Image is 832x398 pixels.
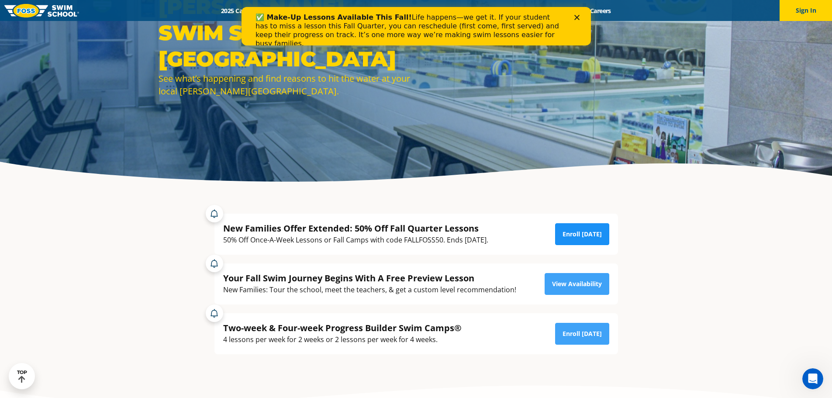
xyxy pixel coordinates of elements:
[14,6,321,41] div: Life happens—we get it. If your student has to miss a lesson this Fall Quarter, you can reschedul...
[463,7,555,15] a: Swim Like [PERSON_NAME]
[4,4,79,17] img: FOSS Swim School Logo
[223,322,462,334] div: Two-week & Four-week Progress Builder Swim Camps®
[223,222,488,234] div: New Families Offer Extended: 50% Off Fall Quarter Lessons
[555,323,609,345] a: Enroll [DATE]
[223,284,516,296] div: New Families: Tour the school, meet the teachers, & get a custom level recommendation!
[242,7,591,45] iframe: Intercom live chat banner
[802,368,823,389] iframe: Intercom live chat
[17,370,27,383] div: TOP
[305,7,381,15] a: Swim Path® Program
[159,72,412,97] div: See what’s happening and find reasons to hit the water at your local [PERSON_NAME][GEOGRAPHIC_DATA].
[223,272,516,284] div: Your Fall Swim Journey Begins With A Free Preview Lesson
[14,6,170,14] b: ✅ Make-Up Lessons Available This Fall!
[381,7,463,15] a: About [PERSON_NAME]
[214,7,268,15] a: 2025 Calendar
[268,7,305,15] a: Schools
[582,7,618,15] a: Careers
[545,273,609,295] a: View Availability
[333,8,342,13] div: Close
[555,7,582,15] a: Blog
[223,234,488,246] div: 50% Off Once-A-Week Lessons or Fall Camps with code FALLFOSS50. Ends [DATE].
[555,223,609,245] a: Enroll [DATE]
[223,334,462,346] div: 4 lessons per week for 2 weeks or 2 lessons per week for 4 weeks.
